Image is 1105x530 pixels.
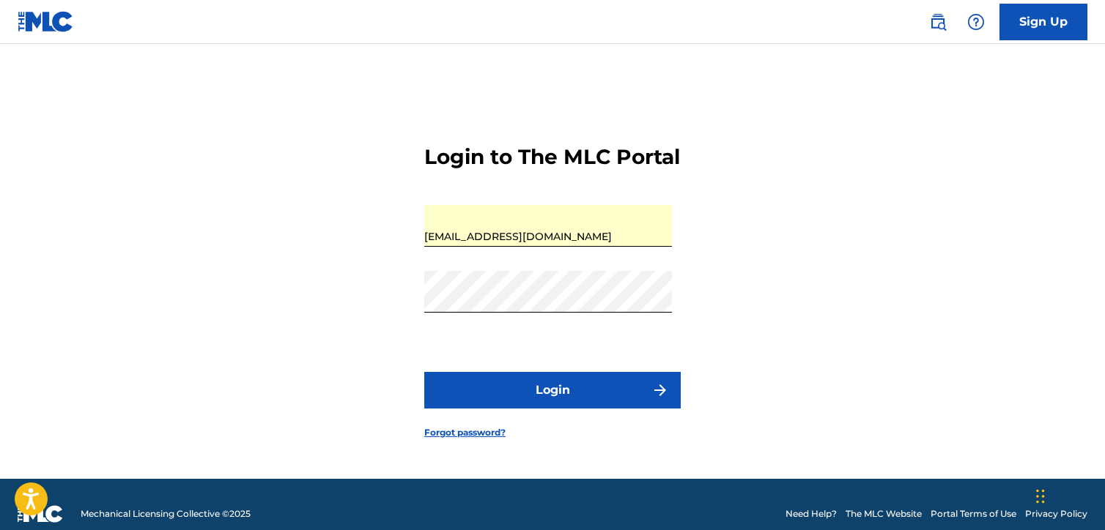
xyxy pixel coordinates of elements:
a: The MLC Website [846,507,922,520]
img: f7272a7cc735f4ea7f67.svg [651,381,669,399]
iframe: Chat Widget [1032,460,1105,530]
a: Need Help? [786,507,837,520]
a: Forgot password? [424,426,506,439]
div: Drag [1036,474,1045,518]
a: Sign Up [999,4,1087,40]
button: Login [424,372,681,408]
img: search [929,13,947,31]
img: help [967,13,985,31]
img: logo [18,505,63,523]
h3: Login to The MLC Portal [424,144,680,170]
span: Mechanical Licensing Collective © 2025 [81,507,251,520]
a: Portal Terms of Use [931,507,1016,520]
div: Help [961,7,991,37]
a: Privacy Policy [1025,507,1087,520]
img: MLC Logo [18,11,74,32]
a: Public Search [923,7,953,37]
